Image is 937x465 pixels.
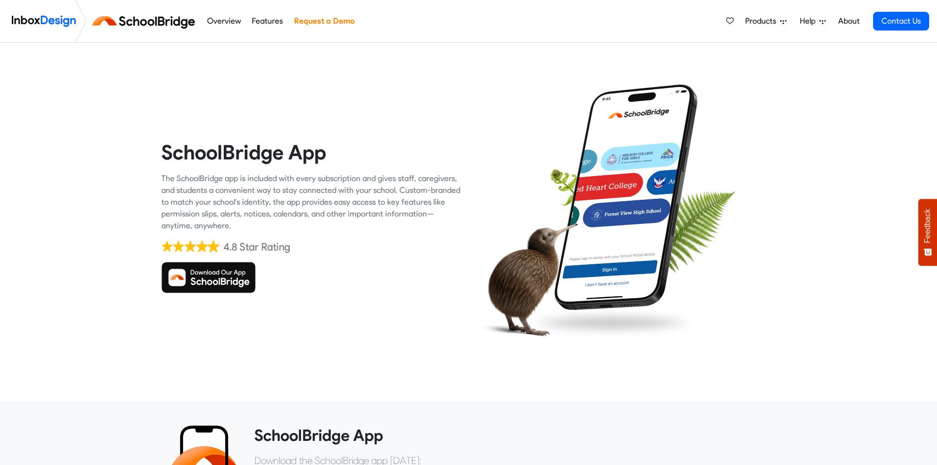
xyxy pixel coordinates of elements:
[249,11,286,31] a: Features
[161,173,461,232] div: The SchoolBridge app is included with every subscription and gives staff, caregivers, and student...
[161,262,256,293] img: Download SchoolBridge App
[741,11,790,31] a: Products
[547,84,705,311] img: phone.png
[796,11,830,31] a: Help
[918,199,937,266] button: Feedback - Show survey
[223,240,290,254] div: 4.8 Star Rating
[254,426,769,445] heading: SchoolBridge App
[745,15,780,27] span: Products
[91,9,201,33] img: schoolbridge logo
[161,140,461,165] heading: SchoolBridge App
[204,11,243,31] a: Overview
[476,214,578,344] img: kiwi_bird.png
[527,305,697,341] img: shadow.png
[291,11,357,31] a: Request a Demo
[800,15,819,27] span: Help
[873,12,929,31] a: Contact Us
[923,209,932,243] span: Feedback
[835,11,862,31] a: About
